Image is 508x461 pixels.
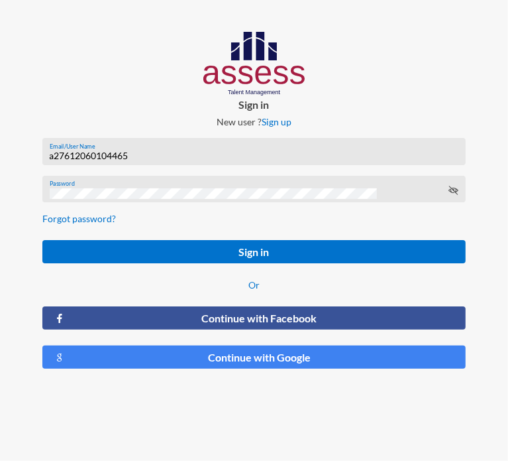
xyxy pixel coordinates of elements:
a: Forgot password? [42,213,116,224]
button: Continue with Facebook [42,306,466,330]
button: Continue with Google [42,346,466,369]
input: Email/User Name [50,151,459,161]
img: AssessLogoo.svg [203,32,305,96]
button: Sign in [42,240,466,263]
p: New user ? [32,116,476,127]
p: Or [42,279,466,291]
a: Sign up [262,116,291,127]
p: Sign in [32,98,476,111]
